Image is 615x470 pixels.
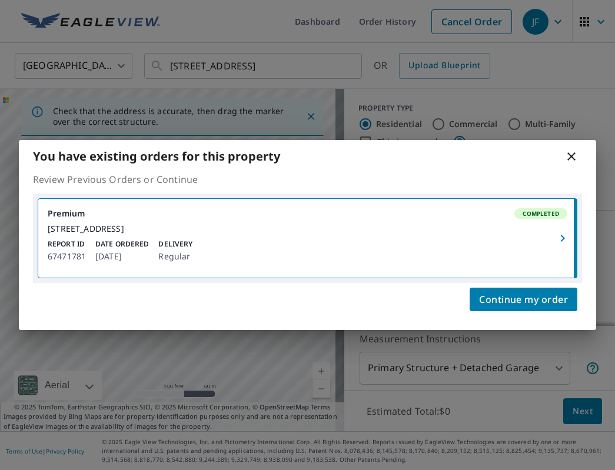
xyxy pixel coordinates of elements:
p: [DATE] [95,249,149,264]
p: Delivery [158,239,192,249]
p: Report ID [48,239,86,249]
b: You have existing orders for this property [33,148,280,164]
div: [STREET_ADDRESS] [48,224,567,234]
p: Review Previous Orders or Continue [33,172,582,186]
div: Premium [48,208,567,219]
a: PremiumCompleted[STREET_ADDRESS]Report ID67471781Date Ordered[DATE]DeliveryRegular [38,199,577,278]
span: Completed [516,209,566,218]
span: Continue my order [479,291,568,308]
p: Date Ordered [95,239,149,249]
p: Regular [158,249,192,264]
p: 67471781 [48,249,86,264]
button: Continue my order [470,288,577,311]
